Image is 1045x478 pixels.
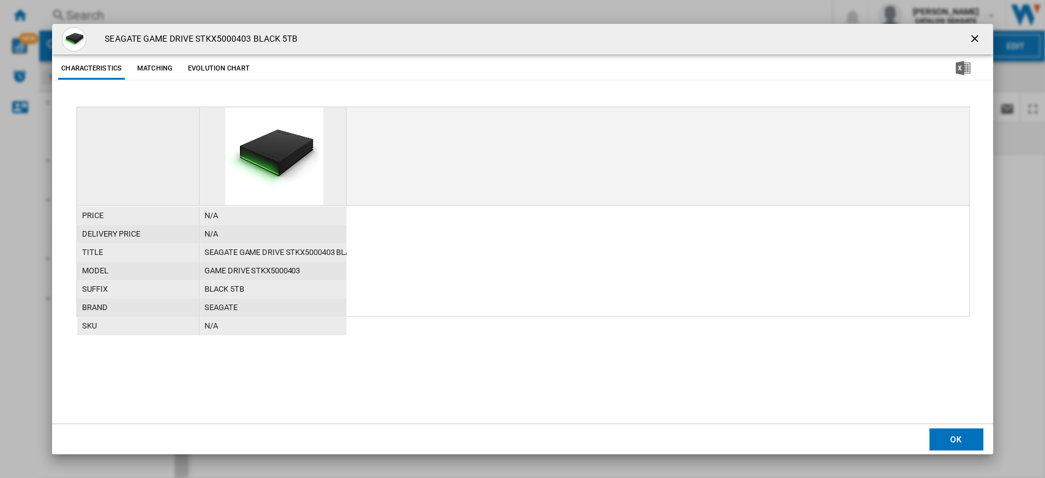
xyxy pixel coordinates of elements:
div: GAME DRIVE STKX5000403 [200,262,346,280]
div: model [77,262,199,280]
div: delivery price [77,225,199,243]
ng-md-icon: getI18NText('BUTTONS.CLOSE_DIALOG') [968,32,983,47]
md-dialog: Product popup [52,24,992,454]
button: Download in Excel [936,58,990,80]
div: brand [77,298,199,317]
img: 51Iz+XFbB3L._AC_SY300_SX300_.jpg [225,107,323,205]
div: N/A [200,317,346,335]
h4: SEAGATE GAME DRIVE STKX5000403 BLACK 5TB [99,33,298,45]
div: suffix [77,280,199,298]
button: getI18NText('BUTTONS.CLOSE_DIALOG') [964,27,988,51]
div: BLACK 5TB [200,280,346,298]
div: N/A [200,225,346,243]
div: N/A [200,207,346,225]
div: price [77,207,199,225]
img: 51Iz+XFbB3L._AC_SY300_SX300_.jpg [62,27,86,51]
div: SEAGATE [200,298,346,317]
img: excel-24x24.png [956,61,970,75]
button: OK [929,428,983,450]
button: Characteristics [58,58,125,80]
div: title [77,243,199,262]
button: Matching [128,58,182,80]
div: sku [77,317,199,335]
div: SEAGATE GAME DRIVE STKX5000403 BLACK 5TB [200,243,346,262]
button: Evolution chart [185,58,253,80]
